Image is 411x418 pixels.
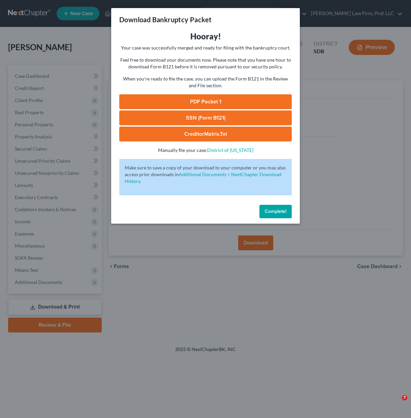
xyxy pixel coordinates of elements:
[119,57,292,70] p: Feel free to download your documents now. Please note that you have one hour to download Form B12...
[119,75,292,89] p: When you're ready to file the case, you can upload the Form B121 in the Review and File section.
[388,395,404,411] iframe: Intercom live chat
[402,395,407,400] span: 7
[119,110,292,125] a: SSN (Form B121)
[119,94,292,109] a: PDF Packet 1
[265,208,286,214] span: Complete!
[119,15,212,24] h3: Download Bankruptcy Packet
[125,171,281,184] a: Additional Documents > NextChapter Download History.
[119,44,292,51] p: Your case was successfully merged and ready for filing with the bankruptcy court.
[119,31,292,42] h3: Hooray!
[207,147,253,153] a: District of [US_STATE]
[259,205,292,218] button: Complete!
[125,164,286,185] p: Make sure to save a copy of your download to your computer or you may also access prior downloads in
[119,127,292,141] a: CreditorMatrix.txt
[119,147,292,154] p: Manually file your case:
